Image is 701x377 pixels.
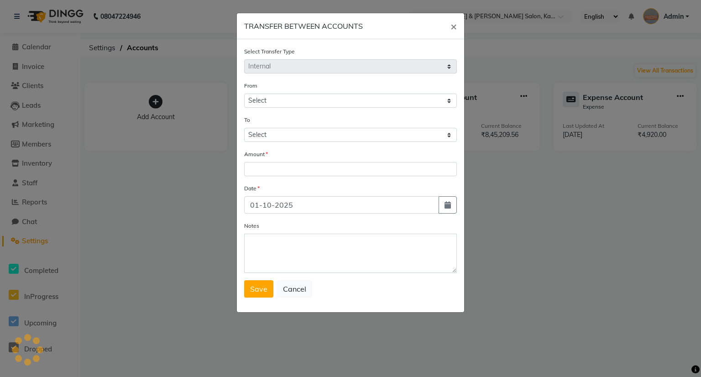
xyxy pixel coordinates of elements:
button: Close [443,13,464,39]
label: To [244,116,250,124]
button: Cancel [277,280,312,298]
h6: TRANSFER BETWEEN ACCOUNTS [244,21,363,31]
label: Notes [244,222,259,230]
label: From [244,82,257,90]
span: × [450,19,457,33]
label: Select Transfer Type [244,47,295,56]
label: Date [244,184,260,193]
button: Save [244,280,273,298]
span: Save [250,284,267,293]
label: Amount [244,150,268,158]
